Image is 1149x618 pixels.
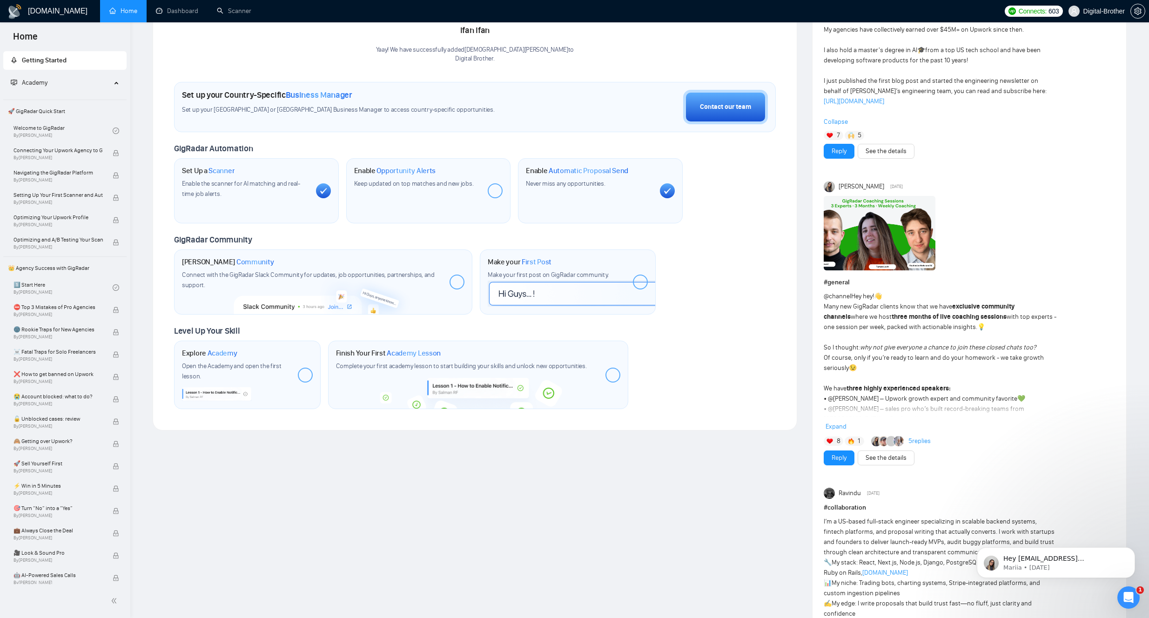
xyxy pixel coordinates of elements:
[488,257,551,267] h1: Make your
[208,349,237,358] span: Academy
[47,290,93,328] button: Messages
[113,329,119,336] span: lock
[879,436,889,446] img: Igor Šalagin
[387,349,441,358] span: Academy Lesson
[354,180,474,188] span: Keep updated on top matches and new jobs.
[824,117,1115,127] span: Collapse
[376,23,574,39] div: Ifan Ifan
[111,596,120,605] span: double-left
[824,181,835,192] img: Mariia Heshka
[832,146,847,156] a: Reply
[824,503,1115,513] h1: # collaboration
[866,146,907,156] a: See the details
[826,132,833,139] img: ❤️
[858,437,860,446] span: 1
[93,290,140,328] button: Tickets
[376,166,436,175] span: Opportunity Alerts
[892,313,1007,321] strong: three months of live coaching sessions
[848,132,854,139] img: 🙌
[22,56,67,64] span: Getting Started
[13,175,173,194] button: Search for help
[826,438,833,444] img: ❤️
[174,143,253,154] span: GigRadar Automation
[13,225,173,252] div: 🔠 GigRadar Search Syntax: Query Operators for Optimized Job Searches
[11,79,47,87] span: Academy
[1130,4,1145,19] button: setting
[113,351,119,358] span: lock
[113,307,119,313] span: lock
[832,453,847,463] a: Reply
[826,423,847,430] span: Expand
[113,239,119,246] span: lock
[373,378,583,409] img: academy-bg.png
[13,334,103,340] span: By [PERSON_NAME]
[488,271,609,279] span: Make your first post on GigRadar community.
[182,349,237,358] h1: Explore
[1048,6,1059,16] span: 603
[19,66,168,114] p: Hi [EMAIL_ADDRESS][DOMAIN_NAME] 👋
[7,4,22,19] img: logo
[174,326,240,336] span: Level Up Your Skill
[3,51,127,70] li: Getting Started
[109,15,128,34] img: Profile image for Mariia
[19,149,156,159] div: Ask a question
[894,436,904,446] img: Nikita
[824,599,832,607] span: ✍️
[824,291,1057,496] div: Hey hey! Many new GigRadar clients know that we have where we host with top experts - one session...
[13,252,173,269] div: 👑 Laziza AI - Job Pre-Qualification
[113,217,119,223] span: lock
[917,46,925,54] span: 🎓
[40,27,161,154] span: Hey [EMAIL_ADDRESS][DOMAIN_NAME], Looks like your Upwork agency Digital Brother ran out of connec...
[113,418,119,425] span: lock
[113,128,119,134] span: check-circle
[208,166,235,175] span: Scanner
[824,579,832,587] span: 📊
[113,284,119,291] span: check-circle
[908,437,931,446] a: 5replies
[848,438,854,444] img: 🔥
[13,200,103,205] span: By [PERSON_NAME]
[13,347,103,356] span: ☠️ Fatal Traps for Solo Freelancers
[13,580,103,585] span: By [PERSON_NAME]
[847,384,951,392] strong: three highly experienced speakers:
[19,18,34,33] img: logo
[858,144,914,159] button: See the details
[127,15,145,34] img: Profile image for Dima
[182,271,435,289] span: Connect with the GigRadar Slack Community for updates, job opportunities, partnerships, and support.
[182,362,282,380] span: Open the Academy and open the first lesson.
[683,90,768,124] button: Contact our team
[113,552,119,559] span: lock
[19,255,156,265] div: 👑 Laziza AI - Job Pre-Qualification
[13,121,113,141] a: Welcome to GigRadarBy[PERSON_NAME]
[13,190,103,200] span: Setting Up Your First Scanner and Auto-Bidder
[91,15,110,34] img: Profile image for Viktor
[522,257,551,267] span: First Post
[824,302,1015,321] strong: exclusive community channels
[13,269,173,286] div: Sardor AI Prompt Library
[113,396,119,403] span: lock
[824,558,832,566] span: 🔧
[11,79,17,86] span: fund-projection-screen
[858,131,861,140] span: 5
[862,569,908,577] a: [DOMAIN_NAME]
[13,437,103,446] span: 🙈 Getting over Upwork?
[13,392,103,401] span: 😭 Account blocked: what to do?
[13,213,103,222] span: Optimizing Your Upwork Profile
[13,356,103,362] span: By [PERSON_NAME]
[234,271,412,314] img: slackcommunity-bg.png
[866,453,907,463] a: See the details
[113,441,119,447] span: lock
[19,114,168,129] p: How can we help?
[13,314,34,320] span: Home
[13,571,103,580] span: 🤖 AI-Powered Sales Calls
[1071,8,1077,14] span: user
[1117,586,1140,609] iframe: Intercom live chat
[11,57,17,63] span: rocket
[113,150,119,156] span: lock
[13,423,103,429] span: By [PERSON_NAME]
[236,257,274,267] span: Community
[13,481,103,490] span: ⚡ Win in 5 Minutes
[867,489,880,497] span: [DATE]
[4,102,126,121] span: 🚀 GigRadar Quick Start
[824,196,935,270] img: F09L7DB94NL-GigRadar%20Coaching%20Sessions%20_%20Experts.png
